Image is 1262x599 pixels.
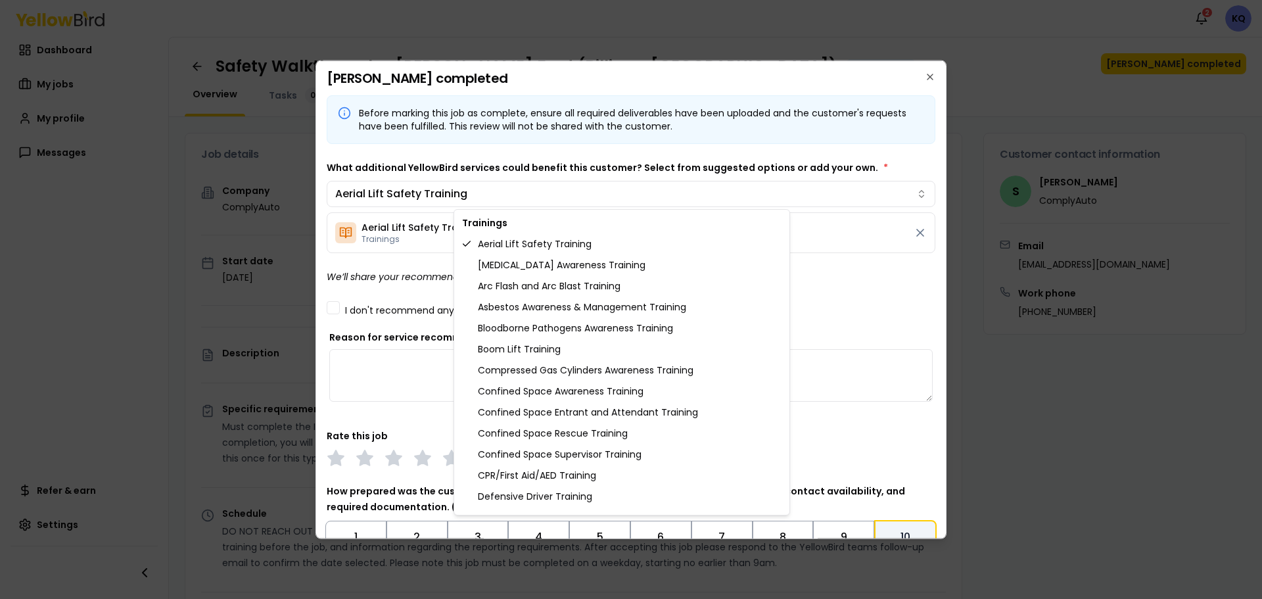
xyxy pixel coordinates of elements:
[457,254,787,276] div: [MEDICAL_DATA] Awareness Training
[457,212,787,233] div: Trainings
[457,318,787,339] div: Bloodborne Pathogens Awareness Training
[457,276,787,297] div: Arc Flash and Arc Blast Training
[457,507,787,528] div: Digital Burn Training
[457,233,787,254] div: Aerial Lift Safety Training
[457,444,787,465] div: Confined Space Supervisor Training
[457,297,787,318] div: Asbestos Awareness & Management Training
[457,360,787,381] div: Compressed Gas Cylinders Awareness Training
[457,486,787,507] div: Defensive Driver Training
[457,465,787,486] div: CPR/First Aid/AED Training
[457,339,787,360] div: Boom Lift Training
[457,402,787,423] div: Confined Space Entrant and Attendant Training
[457,423,787,444] div: Confined Space Rescue Training
[457,381,787,402] div: Confined Space Awareness Training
